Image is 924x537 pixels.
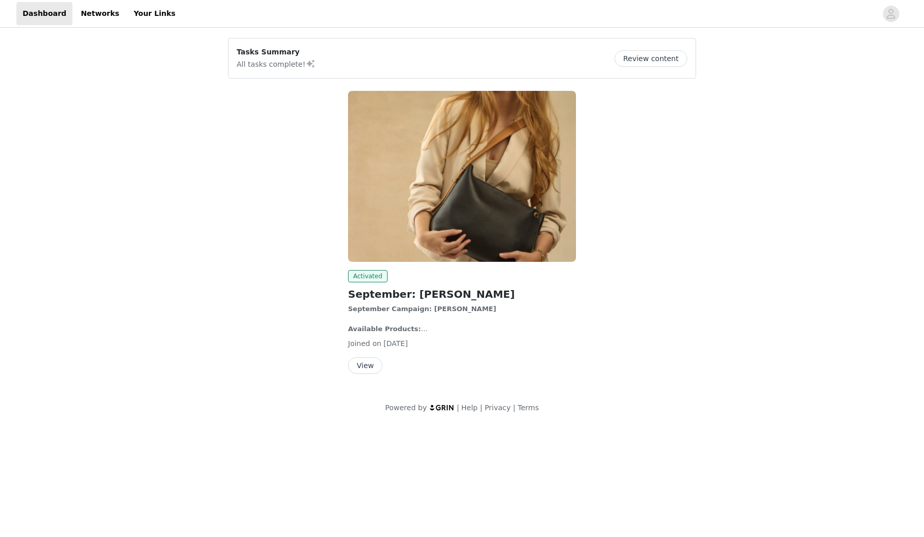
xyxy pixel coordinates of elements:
span: Joined on [348,339,381,348]
div: avatar [886,6,896,22]
p: All tasks complete! [237,57,316,70]
a: Terms [517,404,538,412]
strong: Available Products: [348,325,428,333]
a: Help [461,404,478,412]
span: | [457,404,459,412]
img: HOBO Bags [348,91,576,262]
img: logo [429,404,455,411]
span: Powered by [385,404,427,412]
span: Activated [348,270,388,282]
a: Dashboard [16,2,72,25]
a: View [348,362,382,370]
button: View [348,357,382,374]
a: Privacy [485,404,511,412]
a: Your Links [127,2,182,25]
a: Networks [74,2,125,25]
strong: September Campaign: [PERSON_NAME] [348,305,496,313]
span: | [513,404,515,412]
p: Tasks Summary [237,47,316,57]
span: [DATE] [383,339,408,348]
button: Review content [614,50,687,67]
span: | [480,404,483,412]
h2: September: [PERSON_NAME] [348,286,576,302]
